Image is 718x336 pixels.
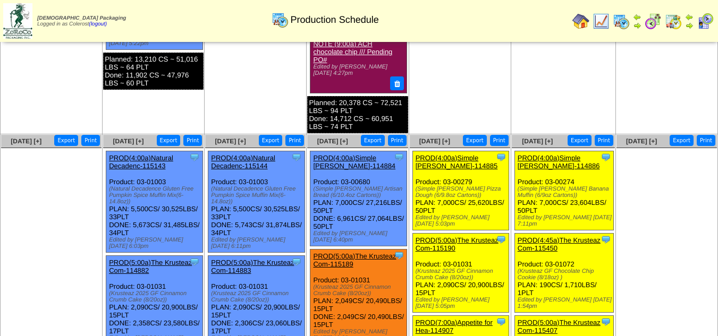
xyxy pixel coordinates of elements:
[109,237,202,249] div: Edited by [PERSON_NAME] [DATE] 6:03pm
[313,252,396,268] a: PROD(5:00a)The Krusteaz Com-115189
[211,237,305,249] div: Edited by [PERSON_NAME] [DATE] 6:11pm
[81,135,100,146] button: Print
[633,13,641,21] img: arrowleft.gif
[685,13,694,21] img: arrowleft.gif
[490,135,509,146] button: Print
[291,14,379,25] span: Production Schedule
[390,76,404,90] button: Delete Note
[394,250,404,261] img: Tooltip
[601,234,611,245] img: Tooltip
[3,3,32,39] img: zoroco-logo-small.webp
[208,151,305,252] div: Product: 03-01003 PLAN: 5,500CS / 30,525LBS / 33PLT DONE: 5,743CS / 31,874LBS / 34PLT
[697,13,714,30] img: calendarcustomer.gif
[419,137,450,145] a: [DATE] [+]
[416,214,509,227] div: Edited by [PERSON_NAME] [DATE] 5:03pm
[514,233,613,312] div: Product: 03-01072 PLAN: 190CS / 1,710LBS / 1PLT
[670,135,694,146] button: Export
[518,297,613,309] div: Edited by [PERSON_NAME] [DATE] 1:54pm
[518,318,601,334] a: PROD(5:00a)The Krusteaz Com-115407
[626,137,657,145] a: [DATE] [+]
[394,152,404,162] img: Tooltip
[416,186,509,199] div: (Simple [PERSON_NAME] Pizza Dough (6/9.8oz Cartons))
[103,53,204,90] div: Planned: 13,210 CS ~ 51,016 LBS ~ 64 PLT Done: 11,902 CS ~ 47,976 LBS ~ 60 PLT
[665,13,682,30] img: calendarinout.gif
[313,284,407,297] div: (Krusteaz 2025 GF Cinnamon Crumb Cake (8/20oz))
[89,21,107,27] a: (logout)
[463,135,487,146] button: Export
[313,230,407,243] div: Edited by [PERSON_NAME] [DATE] 6:40pm
[416,154,498,170] a: PROD(4:00a)Simple [PERSON_NAME]-114885
[317,137,348,145] a: [DATE] [+]
[211,154,275,170] a: PROD(4:00a)Natural Decadenc-115144
[109,154,173,170] a: PROD(4:00a)Natural Decadenc-115143
[313,154,395,170] a: PROD(4:00a)Simple [PERSON_NAME]-114884
[496,234,506,245] img: Tooltip
[259,135,283,146] button: Export
[211,186,305,205] div: (Natural Decadence Gluten Free Pumpkin Spice Muffin Mix(6-14.8oz))
[313,40,392,64] a: NOTE (9:00a) ACH chocolate chip /// Pending PO#
[313,64,403,76] div: Edited by [PERSON_NAME] [DATE] 4:27pm
[109,186,202,205] div: (Natural Decadence Gluten Free Pumpkin Spice Muffin Mix(6-14.8oz))
[593,13,610,30] img: line_graph.gif
[113,137,143,145] a: [DATE] [+]
[496,152,506,162] img: Tooltip
[416,268,509,281] div: (Krusteaz 2025 GF Cinnamon Crumb Cake (8/20oz))
[416,297,509,309] div: Edited by [PERSON_NAME] [DATE] 5:05pm
[568,135,592,146] button: Export
[522,137,553,145] a: [DATE] [+]
[54,135,78,146] button: Export
[518,214,613,227] div: Edited by [PERSON_NAME] [DATE] 7:11pm
[518,154,600,170] a: PROD(4:00a)Simple [PERSON_NAME]-114886
[416,318,493,334] a: PROD(7:00a)Appetite for Hea-114907
[189,256,200,267] img: Tooltip
[285,135,304,146] button: Print
[361,135,385,146] button: Export
[388,135,407,146] button: Print
[109,259,192,274] a: PROD(5:00a)The Krusteaz Com-114882
[189,152,200,162] img: Tooltip
[416,236,499,252] a: PROD(5:00a)The Krusteaz Com-115190
[310,151,407,246] div: Product: 03-00680 PLAN: 7,000CS / 27,216LBS / 50PLT DONE: 6,961CS / 27,064LBS / 50PLT
[633,21,641,30] img: arrowright.gif
[601,152,611,162] img: Tooltip
[211,290,305,303] div: (Krusteaz 2025 GF Cinnamon Crumb Cake (8/20oz))
[313,186,407,199] div: (Simple [PERSON_NAME] Artisan Bread (6/10.4oz Cartons))
[697,135,715,146] button: Print
[645,13,662,30] img: calendarblend.gif
[106,151,203,252] div: Product: 03-01003 PLAN: 5,500CS / 30,525LBS / 33PLT DONE: 5,673CS / 31,485LBS / 34PLT
[109,290,202,303] div: (Krusteaz 2025 GF Cinnamon Crumb Cake (8/20oz))
[514,151,613,230] div: Product: 03-00274 PLAN: 7,000CS / 23,604LBS / 50PLT
[215,137,246,145] a: [DATE] [+]
[291,256,302,267] img: Tooltip
[11,137,41,145] a: [DATE] [+]
[37,15,126,21] span: [DEMOGRAPHIC_DATA] Packaging
[272,11,289,28] img: calendarprod.gif
[291,152,302,162] img: Tooltip
[211,259,294,274] a: PROD(5:00a)The Krusteaz Com-114883
[412,151,509,230] div: Product: 03-00279 PLAN: 7,000CS / 25,620LBS / 50PLT
[613,13,630,30] img: calendarprod.gif
[601,316,611,327] img: Tooltip
[518,186,613,199] div: (Simple [PERSON_NAME] Banana Muffin (6/9oz Cartons))
[412,233,509,312] div: Product: 03-01031 PLAN: 2,090CS / 20,900LBS / 15PLT
[183,135,202,146] button: Print
[572,13,589,30] img: home.gif
[518,236,601,252] a: PROD(4:45a)The Krusteaz Com-115450
[685,21,694,30] img: arrowright.gif
[307,96,408,133] div: Planned: 20,378 CS ~ 72,521 LBS ~ 94 PLT Done: 14,712 CS ~ 60,951 LBS ~ 74 PLT
[518,268,613,281] div: (Krusteaz GF Chocolate Chip Cookie (8/18oz) )
[496,316,506,327] img: Tooltip
[595,135,613,146] button: Print
[157,135,181,146] button: Export
[37,15,126,27] span: Logged in as Colerost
